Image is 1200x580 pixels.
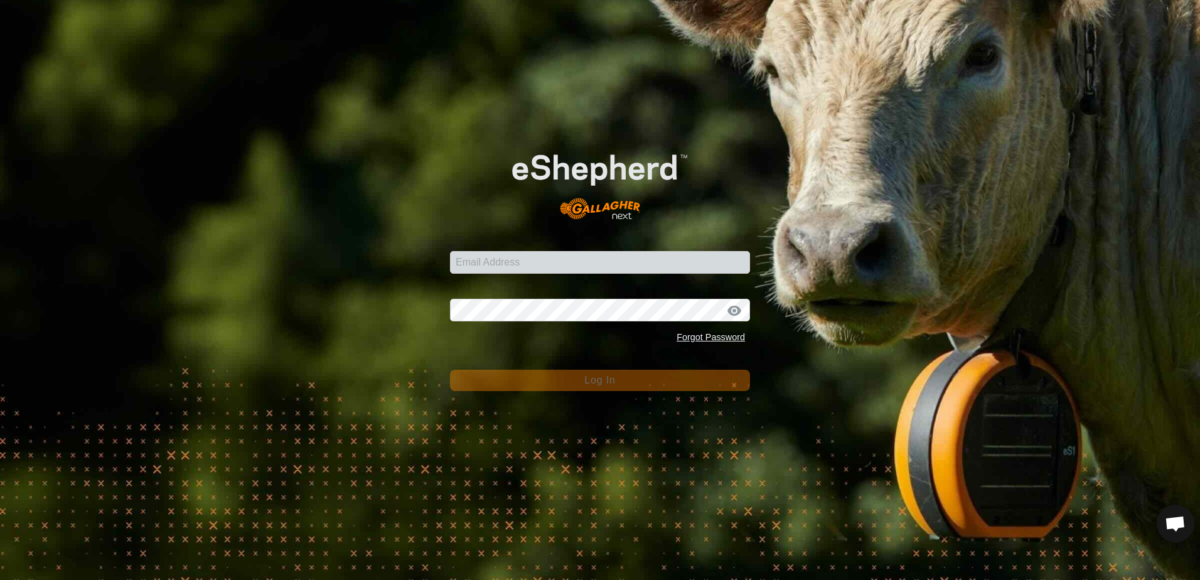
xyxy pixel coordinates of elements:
[584,375,615,385] span: Log In
[480,129,720,232] img: E-shepherd Logo
[677,332,745,342] a: Forgot Password
[450,370,750,391] button: Log In
[1157,505,1194,542] div: Open chat
[450,251,750,274] input: Email Address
